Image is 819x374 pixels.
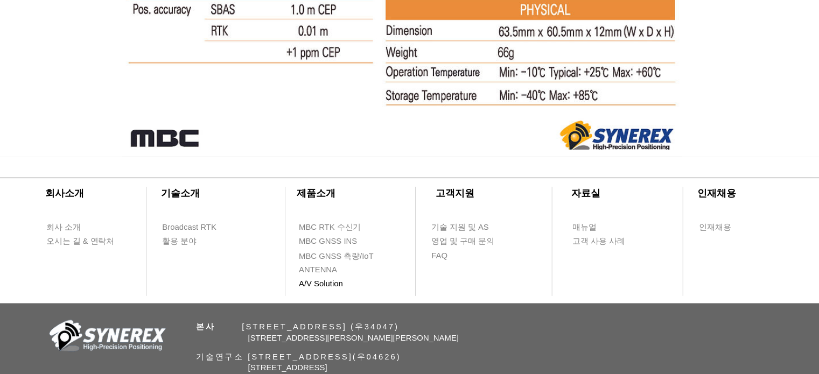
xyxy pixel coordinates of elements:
[74,199,110,209] span: ​회사소개
[216,325,407,334] span: ​ [STREET_ADDRESS] (우34047)
[75,230,107,241] span: 회사 소개
[312,269,374,283] a: ANTENNA
[437,256,499,269] a: FAQ
[75,244,139,255] span: 오시는 길 & 연락처
[312,242,380,256] a: MBC GNSS INS
[313,244,368,255] span: MBC GNSS INS
[313,271,349,281] span: ANTENNA
[312,282,374,295] a: A/V Solution
[74,229,136,242] a: 회사 소개
[184,230,235,241] span: Broadcast RTK
[216,325,234,334] span: 본사
[571,244,620,255] span: 고객 사용 사례
[183,199,219,209] span: ​기술소개
[265,335,464,344] span: [STREET_ADDRESS][PERSON_NAME][PERSON_NAME]
[570,242,632,256] a: 고객 사용 사례
[438,230,492,241] span: 기술 지원 및 AS
[184,244,216,255] span: 활용 분야
[437,242,499,256] a: 영업 및 구매 문의
[312,256,407,270] a: MBC GNSS 측량/IoT
[312,229,393,242] a: MBC RTK 수신기
[74,242,147,256] a: 오시는 길 & 연락처
[72,322,190,357] img: 회사_로고-removebg-preview.png
[437,229,518,242] a: 기술 지원 및 AS
[313,284,354,294] span: A/V Solution
[442,199,478,209] span: ​고객지원
[216,353,409,362] span: 기술연구소 [STREET_ADDRESS](우04626)
[313,258,383,269] span: MBC GNSS 측량/IoT
[184,242,246,256] a: 활용 분야
[438,257,453,268] span: FAQ
[313,230,372,241] span: MBC RTK 수신기
[184,229,246,242] a: Broadcast RTK
[695,328,819,374] iframe: Wix Chat
[690,230,720,241] span: 인재채용
[688,199,725,209] span: ​인재채용
[438,244,497,255] span: 영업 및 구매 문의
[571,230,593,241] span: 매뉴얼
[689,229,740,242] a: 인재채용
[570,199,597,209] span: ​자료실
[311,199,347,209] span: ​제품소개
[570,229,632,242] a: 매뉴얼
[265,363,339,372] span: [STREET_ADDRESS]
